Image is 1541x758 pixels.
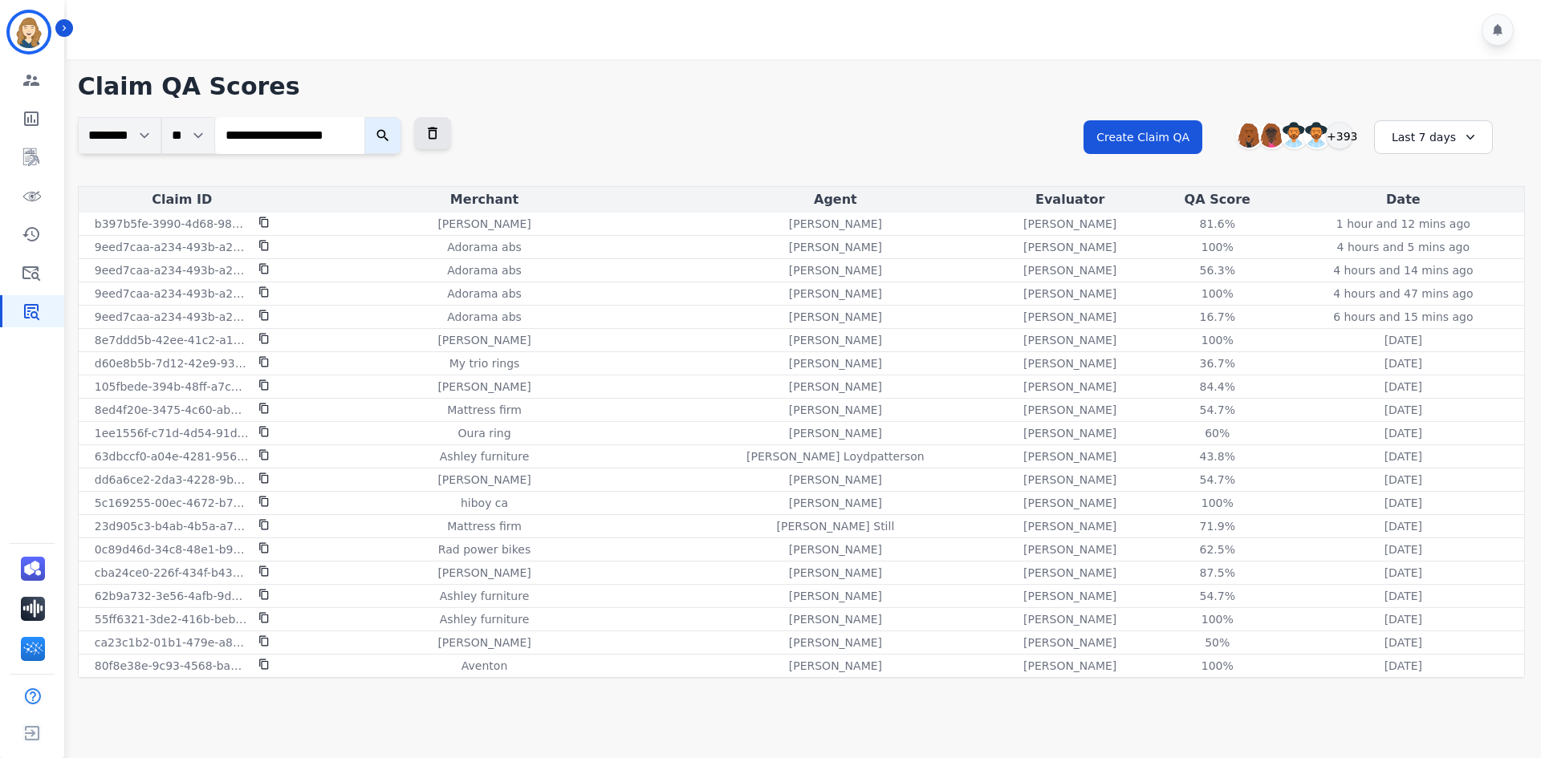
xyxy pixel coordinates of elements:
[1384,379,1422,395] p: [DATE]
[95,565,249,581] p: cba24ce0-226f-434f-b432-ca22bc493fc1
[1084,120,1202,154] button: Create Claim QA
[289,190,681,209] div: Merchant
[1023,448,1116,464] p: [PERSON_NAME]
[95,588,249,604] p: 62b9a732-3e56-4afb-9d74-e68d6ee3b79f
[789,309,882,325] p: [PERSON_NAME]
[95,379,249,395] p: 105fbede-394b-48ff-a7c2-078c4b3efac2
[789,634,882,651] p: [PERSON_NAME]
[1023,658,1116,674] p: [PERSON_NAME]
[1181,588,1254,604] div: 54.7%
[1286,190,1521,209] div: Date
[95,355,249,371] p: d60e8b5b-7d12-42e9-9328-b3967cd5a013
[1181,332,1254,348] div: 100%
[78,72,1525,101] h1: Claim QA Scores
[1384,588,1422,604] p: [DATE]
[95,262,249,278] p: 9eed7caa-a234-493b-a2aa-cbde99789e1f
[1023,379,1116,395] p: [PERSON_NAME]
[95,541,249,557] p: 0c89d46d-34c8-48e1-b9ee-6a852c75f44d
[789,611,882,627] p: [PERSON_NAME]
[1023,472,1116,488] p: [PERSON_NAME]
[440,611,529,627] p: Ashley furniture
[440,588,529,604] p: Ashley furniture
[1181,402,1254,418] div: 54.7%
[1333,286,1473,302] p: 4 hours and 47 mins ago
[95,425,249,441] p: 1ee1556f-c71d-4d54-91db-457daa1423f9
[95,634,249,651] p: ca23c1b2-01b1-479e-a882-a99cb13b5368
[789,541,882,557] p: [PERSON_NAME]
[1384,634,1422,651] p: [DATE]
[95,309,249,325] p: 9eed7caa-a234-493b-a2aa-cbde99789e1f
[95,448,249,464] p: 63dbccf0-a04e-4281-9566-3604ce78819b
[789,355,882,371] p: [PERSON_NAME]
[440,448,529,464] p: Ashley furniture
[1023,355,1116,371] p: [PERSON_NAME]
[1181,634,1254,651] div: 50%
[1023,425,1116,441] p: [PERSON_NAME]
[1023,611,1116,627] p: [PERSON_NAME]
[1337,239,1470,255] p: 4 hours and 5 mins ago
[789,588,882,604] p: [PERSON_NAME]
[1384,425,1422,441] p: [DATE]
[95,216,249,232] p: b397b5fe-3990-4d68-9872-33266d4b39df
[1023,495,1116,511] p: [PERSON_NAME]
[1384,402,1422,418] p: [DATE]
[449,355,520,371] p: My trio rings
[437,565,531,581] p: [PERSON_NAME]
[437,332,531,348] p: [PERSON_NAME]
[1384,448,1422,464] p: [DATE]
[789,286,882,302] p: [PERSON_NAME]
[1181,379,1254,395] div: 84.4%
[447,286,522,302] p: Adorama abs
[789,216,882,232] p: [PERSON_NAME]
[789,472,882,488] p: [PERSON_NAME]
[447,239,522,255] p: Adorama abs
[1181,472,1254,488] div: 54.7%
[789,565,882,581] p: [PERSON_NAME]
[1023,239,1116,255] p: [PERSON_NAME]
[1023,634,1116,651] p: [PERSON_NAME]
[95,658,249,674] p: 80f8e38e-9c93-4568-babb-018cc22c9f08
[1384,472,1422,488] p: [DATE]
[1181,216,1254,232] div: 81.6%
[10,13,48,51] img: Bordered avatar
[95,495,249,511] p: 5c169255-00ec-4672-b707-1fd8dfd7539c
[789,495,882,511] p: [PERSON_NAME]
[1181,286,1254,302] div: 100%
[777,518,895,534] p: [PERSON_NAME] Still
[1156,190,1279,209] div: QA Score
[437,216,531,232] p: [PERSON_NAME]
[95,611,249,627] p: 55ff6321-3de2-416b-bebc-8e6b7051b7a6
[1181,448,1254,464] div: 43.8%
[95,286,249,302] p: 9eed7caa-a234-493b-a2aa-cbde99789e1f
[1374,120,1493,154] div: Last 7 days
[686,190,984,209] div: Agent
[458,425,511,441] p: Oura ring
[1181,262,1254,278] div: 56.3%
[789,262,882,278] p: [PERSON_NAME]
[1326,122,1353,149] div: +393
[1336,216,1470,232] p: 1 hour and 12 mins ago
[1181,658,1254,674] div: 100%
[1333,309,1473,325] p: 6 hours and 15 mins ago
[95,239,249,255] p: 9eed7caa-a234-493b-a2aa-cbde99789e1f
[1384,541,1422,557] p: [DATE]
[1181,309,1254,325] div: 16.7%
[991,190,1149,209] div: Evaluator
[746,448,925,464] p: [PERSON_NAME] Loydpatterson
[789,379,882,395] p: [PERSON_NAME]
[1384,611,1422,627] p: [DATE]
[1384,658,1422,674] p: [DATE]
[1384,495,1422,511] p: [DATE]
[1023,565,1116,581] p: [PERSON_NAME]
[1023,262,1116,278] p: [PERSON_NAME]
[1023,216,1116,232] p: [PERSON_NAME]
[1023,286,1116,302] p: [PERSON_NAME]
[789,332,882,348] p: [PERSON_NAME]
[447,518,522,534] p: Mattress firm
[789,658,882,674] p: [PERSON_NAME]
[1333,262,1473,278] p: 4 hours and 14 mins ago
[95,332,249,348] p: 8e7ddd5b-42ee-41c2-a122-56d8161e437d
[437,634,531,651] p: [PERSON_NAME]
[1181,565,1254,581] div: 87.5%
[1181,425,1254,441] div: 60%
